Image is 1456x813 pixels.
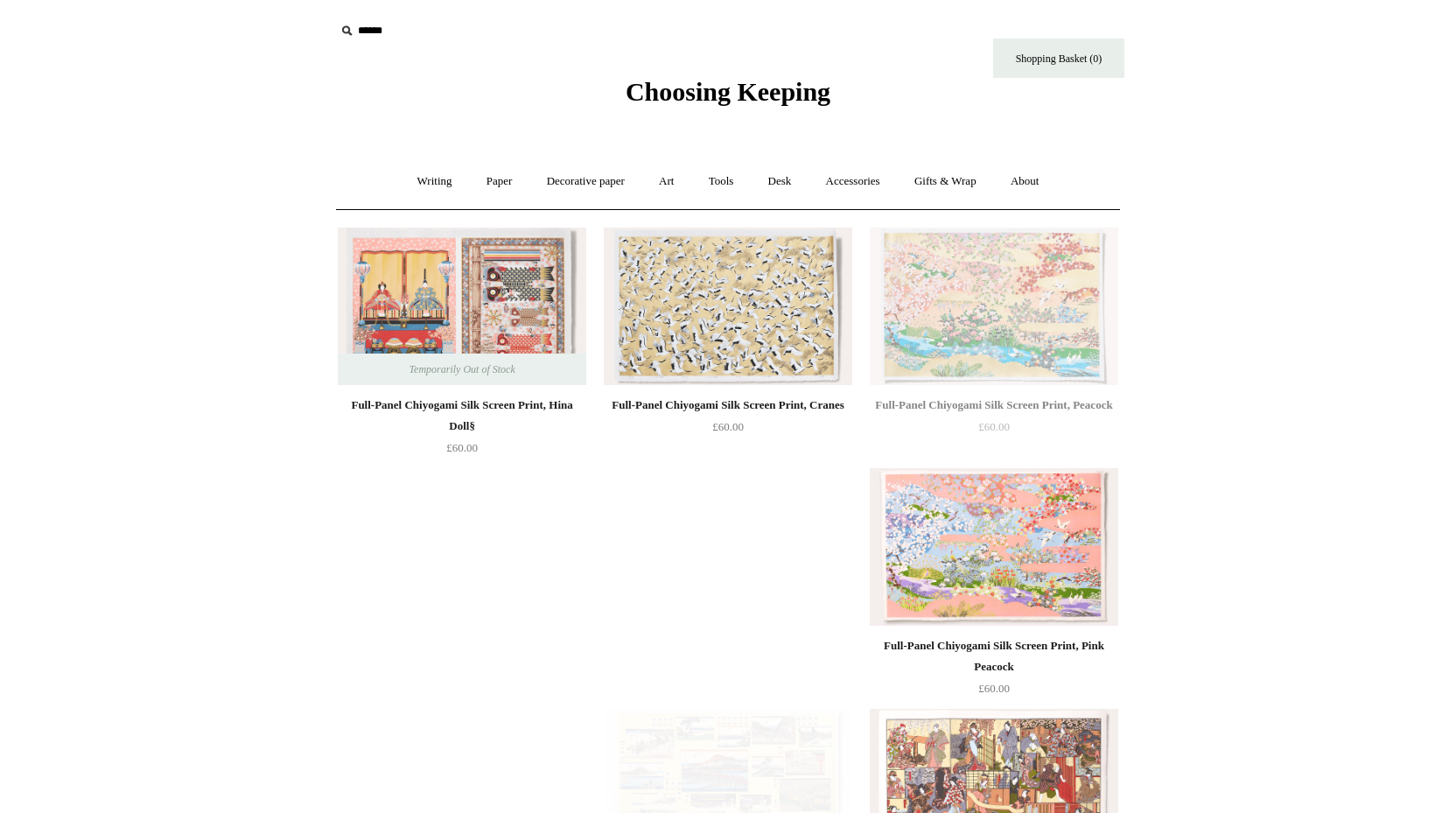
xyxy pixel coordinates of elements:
img: Full-Panel Chiyogami Silk Screen Print, Hina Doll§ [338,228,586,385]
a: Full-Panel Chiyogami Silk Screen Print, Peacock £60.00 [870,395,1118,466]
a: Desk [752,158,808,205]
a: Full-Panel Chiyogami Silk Screen Print, Hina Doll§ £60.00 [338,395,586,466]
a: Gifts & Wrap [899,158,992,205]
span: Choosing Keeping [626,77,830,106]
span: Temporarily Out of Stock [391,354,532,385]
a: Art [643,158,689,205]
a: Decorative paper [531,158,640,205]
a: About [995,158,1055,205]
img: Full-Panel Chiyogami Silk Screen Print, Peacock [870,228,1118,385]
a: Full-Panel Chiyogami Silk Screen Print, Pink Peacock Full-Panel Chiyogami Silk Screen Print, Pink... [870,468,1118,626]
div: Full-Panel Chiyogami Silk Screen Print, Peacock [874,395,1114,416]
div: Full-Panel Chiyogami Silk Screen Print, Hina Doll§ [342,395,582,437]
span: £60.00 [978,420,1010,433]
a: Full-Panel Chiyogami Silk Screen Print, Peacock Full-Panel Chiyogami Silk Screen Print, Peacock [870,228,1118,385]
a: Full-Panel Chiyogami Silk Screen Print, Pink Peacock £60.00 [870,635,1118,707]
div: Full-Panel Chiyogami Silk Screen Print, Cranes [608,395,848,416]
a: Full-Panel Chiyogami Silk Screen Print, Cranes Full-Panel Chiyogami Silk Screen Print, Cranes [604,228,852,385]
img: Full-Panel Chiyogami Silk Screen Print, Pink Peacock [870,468,1118,626]
a: Writing [402,158,468,205]
span: £60.00 [446,441,478,454]
a: Tools [693,158,750,205]
a: Choosing Keeping [626,91,830,103]
span: £60.00 [712,420,744,433]
a: Full-Panel Chiyogami Silk Screen Print, Hina Doll§ Full-Panel Chiyogami Silk Screen Print, Hina D... [338,228,586,385]
a: Paper [471,158,528,205]
a: Shopping Basket (0) [993,39,1124,78]
div: Full-Panel Chiyogami Silk Screen Print, Pink Peacock [874,635,1114,677]
img: Full-Panel Chiyogami Silk Screen Print, Cranes [604,228,852,385]
span: £60.00 [978,682,1010,695]
a: Accessories [810,158,896,205]
a: Full-Panel Chiyogami Silk Screen Print, Cranes £60.00 [604,395,852,466]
